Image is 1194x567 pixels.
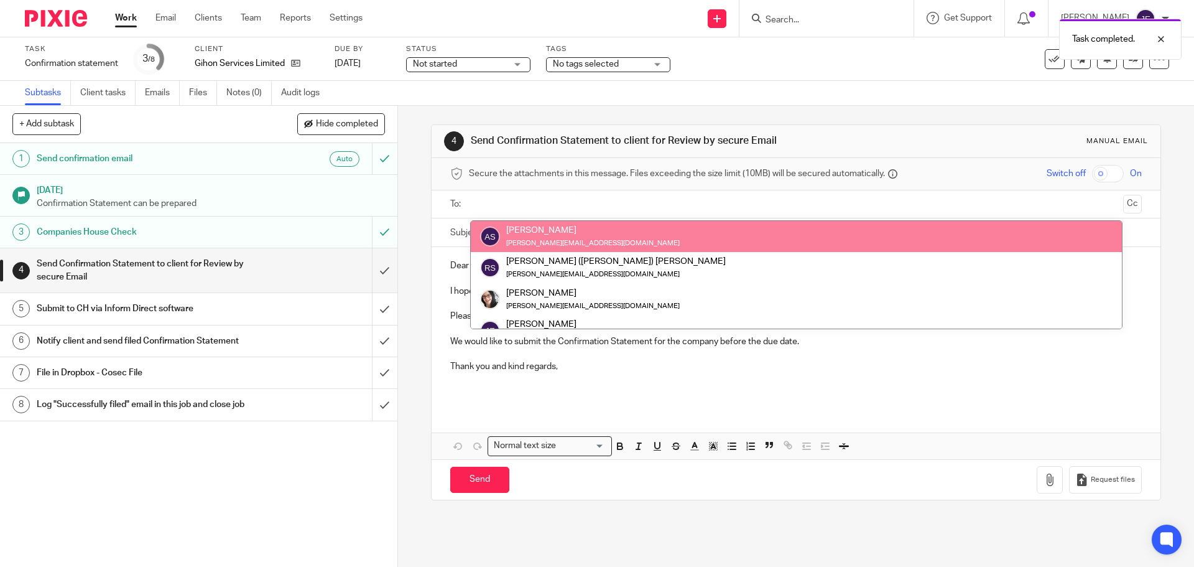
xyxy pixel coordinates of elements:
[1130,167,1142,180] span: On
[195,57,285,70] p: Gihon Services Limited
[12,150,30,167] div: 1
[37,197,385,210] p: Confirmation Statement can be prepared
[480,289,500,309] img: me%20(1).jpg
[297,113,385,134] button: Hide completed
[506,255,726,268] div: [PERSON_NAME] ([PERSON_NAME]) [PERSON_NAME]
[506,224,680,237] div: [PERSON_NAME]
[195,44,319,54] label: Client
[142,52,155,66] div: 3
[1123,195,1142,213] button: Cc
[1069,466,1141,494] button: Request files
[450,298,1141,323] p: Please could you review the attached Confirmation Statement for your company and advise me of any...
[488,436,612,456] div: Search for option
[450,348,1141,373] p: Thank you and kind regards,
[226,81,272,105] a: Notes (0)
[189,81,217,105] a: Files
[335,44,391,54] label: Due by
[12,396,30,413] div: 8
[12,364,30,382] div: 7
[37,255,252,286] h1: Send Confirmation Statement to client for Review by secure Email
[12,300,30,317] div: 5
[506,286,680,299] div: [PERSON_NAME]
[37,395,252,414] h1: Log "Successfully filed" email in this job and close job
[148,56,155,63] small: /8
[506,240,680,246] small: [PERSON_NAME][EMAIL_ADDRESS][DOMAIN_NAME]
[330,12,363,24] a: Settings
[12,113,81,134] button: + Add subtask
[37,181,385,197] h1: [DATE]
[12,223,30,241] div: 3
[241,12,261,24] a: Team
[115,12,137,24] a: Work
[1136,9,1155,29] img: svg%3E
[25,44,118,54] label: Task
[553,60,619,68] span: No tags selected
[37,299,252,318] h1: Submit to CH via Inform Direct software
[469,167,885,180] span: Secure the attachments in this message. Files exceeding the size limit (10MB) will be secured aut...
[195,12,222,24] a: Clients
[480,258,500,278] img: svg%3E
[406,44,530,54] label: Status
[450,198,464,210] label: To:
[316,119,378,129] span: Hide completed
[450,272,1141,298] p: I hope you are well.
[450,227,483,239] label: Subject:
[506,318,624,330] div: [PERSON_NAME]
[281,81,329,105] a: Audit logs
[25,57,118,70] div: Confirmation statement
[1047,167,1086,180] span: Switch off
[480,321,500,340] img: svg%3E
[1072,33,1135,45] p: Task completed.
[413,60,457,68] span: Not started
[145,81,180,105] a: Emails
[12,332,30,350] div: 6
[330,151,359,167] div: Auto
[450,260,1141,272] p: Dear [PERSON_NAME],
[480,227,500,246] img: svg%3E
[546,44,670,54] label: Tags
[491,439,558,452] span: Normal text size
[335,59,361,68] span: [DATE]
[80,81,136,105] a: Client tasks
[37,223,252,241] h1: Companies House Check
[506,271,680,278] small: [PERSON_NAME][EMAIL_ADDRESS][DOMAIN_NAME]
[444,131,464,151] div: 4
[506,302,680,309] small: [PERSON_NAME][EMAIL_ADDRESS][DOMAIN_NAME]
[155,12,176,24] a: Email
[37,363,252,382] h1: File in Dropbox - Cosec File
[37,149,252,168] h1: Send confirmation email
[1086,136,1148,146] div: Manual email
[450,323,1141,349] p: We would like to submit the Confirmation Statement for the company before the due date.
[560,439,604,452] input: Search for option
[25,10,87,27] img: Pixie
[471,134,823,148] h1: Send Confirmation Statement to client for Review by secure Email
[450,467,509,494] input: Send
[12,262,30,279] div: 4
[1091,475,1135,485] span: Request files
[25,81,71,105] a: Subtasks
[280,12,311,24] a: Reports
[37,332,252,350] h1: Notify client and send filed Confirmation Statement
